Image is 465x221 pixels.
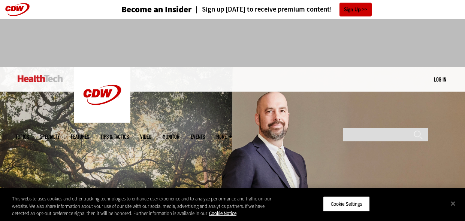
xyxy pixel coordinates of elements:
[96,26,369,60] iframe: advertisement
[434,76,446,83] div: User menu
[140,134,151,139] a: Video
[216,134,232,139] span: More
[445,195,461,212] button: Close
[163,134,179,139] a: MonITor
[15,134,29,139] span: Topics
[100,134,129,139] a: Tips & Tactics
[18,75,63,82] img: Home
[209,210,236,217] a: More information about your privacy
[40,134,60,139] span: Specialty
[71,134,89,139] a: Features
[74,67,130,123] img: Home
[12,195,279,217] div: This website uses cookies and other tracking technologies to enhance user experience and to analy...
[434,76,446,83] a: Log in
[192,6,332,13] a: Sign up [DATE] to receive premium content!
[74,117,130,125] a: CDW
[323,196,370,212] button: Cookie Settings
[121,5,192,14] h3: Become an Insider
[339,3,372,16] a: Sign Up
[93,5,192,14] a: Become an Insider
[191,134,205,139] a: Events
